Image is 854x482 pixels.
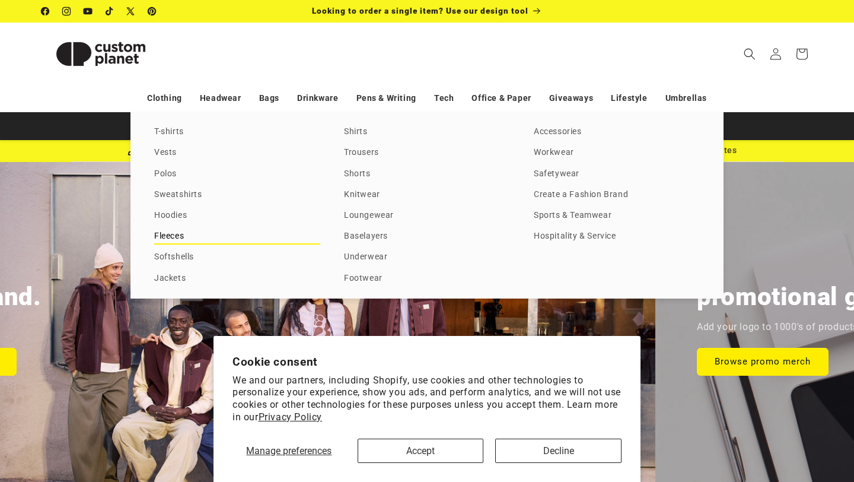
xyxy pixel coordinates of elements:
[434,88,454,109] a: Tech
[154,124,320,140] a: T-shirts
[344,229,510,245] a: Baselayers
[549,88,593,109] a: Giveaways
[37,23,165,85] a: Custom Planet
[697,347,828,375] a: Browse promo merch
[344,271,510,287] a: Footwear
[259,411,322,423] a: Privacy Policy
[356,88,416,109] a: Pens & Writing
[344,208,510,224] a: Loungewear
[534,208,700,224] a: Sports & Teamwear
[344,166,510,182] a: Shorts
[344,145,510,161] a: Trousers
[611,88,647,109] a: Lifestyle
[534,124,700,140] a: Accessories
[737,41,763,67] summary: Search
[534,187,700,203] a: Create a Fashion Brand
[534,166,700,182] a: Safetywear
[154,271,320,287] a: Jackets
[246,445,332,456] span: Manage preferences
[651,354,854,482] iframe: Chat Widget
[259,88,279,109] a: Bags
[297,88,338,109] a: Drinkware
[471,88,531,109] a: Office & Paper
[495,439,622,463] button: Decline
[344,124,510,140] a: Shirts
[232,439,346,463] button: Manage preferences
[200,88,241,109] a: Headwear
[344,187,510,203] a: Knitwear
[312,6,528,15] span: Looking to order a single item? Use our design tool
[232,375,622,424] p: We and our partners, including Shopify, use cookies and other technologies to personalize your ex...
[534,145,700,161] a: Workwear
[665,88,707,109] a: Umbrellas
[358,439,484,463] button: Accept
[154,229,320,245] a: Fleeces
[534,229,700,245] a: Hospitality & Service
[232,355,622,369] h2: Cookie consent
[344,249,510,265] a: Underwear
[154,166,320,182] a: Polos
[42,27,160,81] img: Custom Planet
[154,208,320,224] a: Hoodies
[154,249,320,265] a: Softshells
[154,145,320,161] a: Vests
[147,88,182,109] a: Clothing
[154,187,320,203] a: Sweatshirts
